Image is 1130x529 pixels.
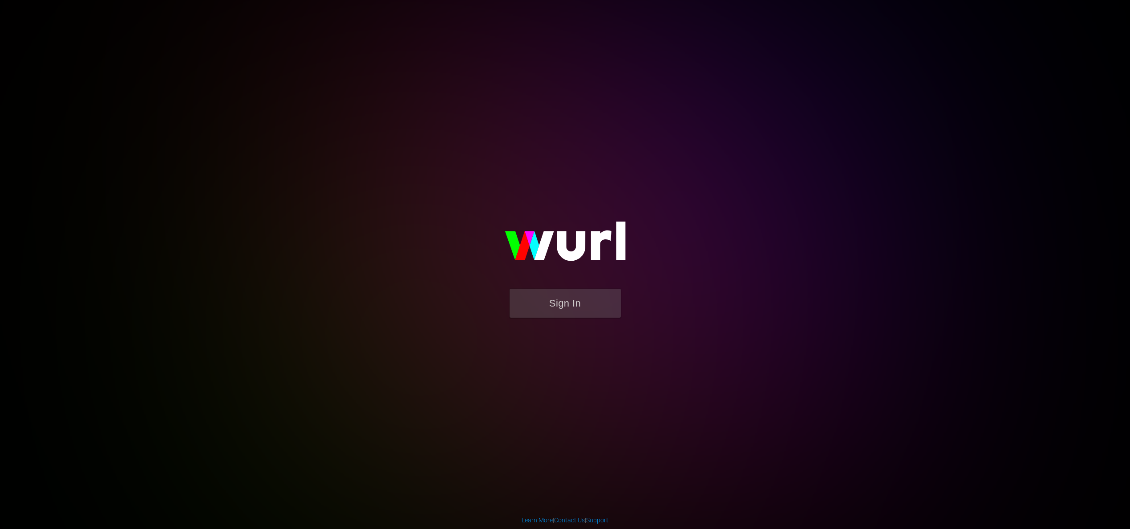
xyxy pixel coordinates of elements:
div: | | [522,516,608,525]
a: Contact Us [554,517,585,524]
button: Sign In [510,289,621,318]
a: Learn More [522,517,553,524]
a: Support [586,517,608,524]
img: wurl-logo-on-black-223613ac3d8ba8fe6dc639794a292ebdb59501304c7dfd60c99c58986ef67473.svg [476,202,654,289]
